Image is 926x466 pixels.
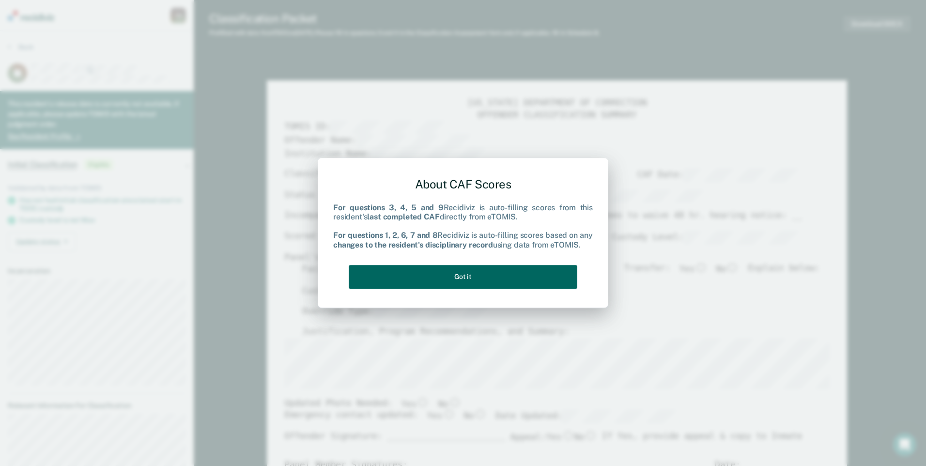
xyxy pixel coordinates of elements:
b: For questions 1, 2, 6, 7 and 8 [333,231,437,240]
b: For questions 3, 4, 5 and 9 [333,203,444,212]
button: Got it [349,265,577,289]
div: Recidiviz is auto-filling scores from this resident's directly from eTOMIS. Recidiviz is auto-fil... [333,203,593,249]
b: changes to the resident's disciplinary record [333,240,493,249]
b: last completed CAF [367,212,439,221]
div: About CAF Scores [333,170,593,199]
